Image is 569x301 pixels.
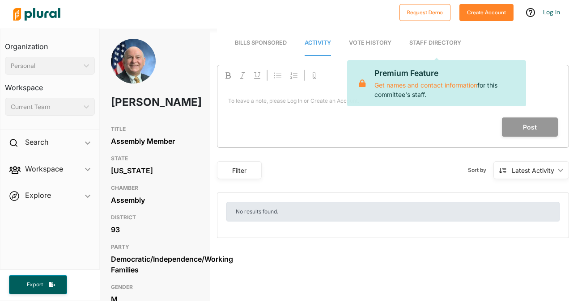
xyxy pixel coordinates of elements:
h3: Workspace [5,75,95,94]
span: Export [21,281,49,288]
a: Get names and contact information [374,81,477,89]
h3: TITLE [111,124,199,134]
h3: STATE [111,153,199,164]
a: Vote History [349,30,391,56]
div: Assembly [111,193,199,207]
h3: DISTRICT [111,212,199,223]
h3: Organization [5,33,95,53]
button: Export [9,275,67,294]
div: [US_STATE] [111,164,199,177]
div: Filter [223,166,256,175]
span: Vote History [349,39,391,46]
button: Create Account [459,4,514,21]
div: Current Team [11,102,80,112]
img: Headshot of Chris Burdick [111,39,156,101]
div: Personal [11,61,80,71]
a: Activity [305,30,331,56]
h1: [PERSON_NAME] [111,89,164,116]
div: Assembly Member [111,134,199,148]
div: No results found. [226,202,560,222]
h2: Search [25,137,48,147]
span: Activity [305,39,331,46]
div: Democratic/Independence/Working Families [111,252,199,276]
a: Bills Sponsored [235,30,287,56]
a: Create Account [459,7,514,17]
p: for this committee's staff. [374,67,519,99]
h3: GENDER [111,282,199,293]
h3: PARTY [111,242,199,252]
a: Staff Directory [409,30,461,56]
h3: CHAMBER [111,183,199,193]
a: Request Demo [399,7,450,17]
button: Request Demo [399,4,450,21]
button: Post [502,117,558,137]
span: Sort by [468,166,493,174]
div: Latest Activity [512,166,554,175]
span: Bills Sponsored [235,39,287,46]
a: Log In [543,8,560,16]
p: Premium Feature [374,67,519,79]
div: 93 [111,223,199,236]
